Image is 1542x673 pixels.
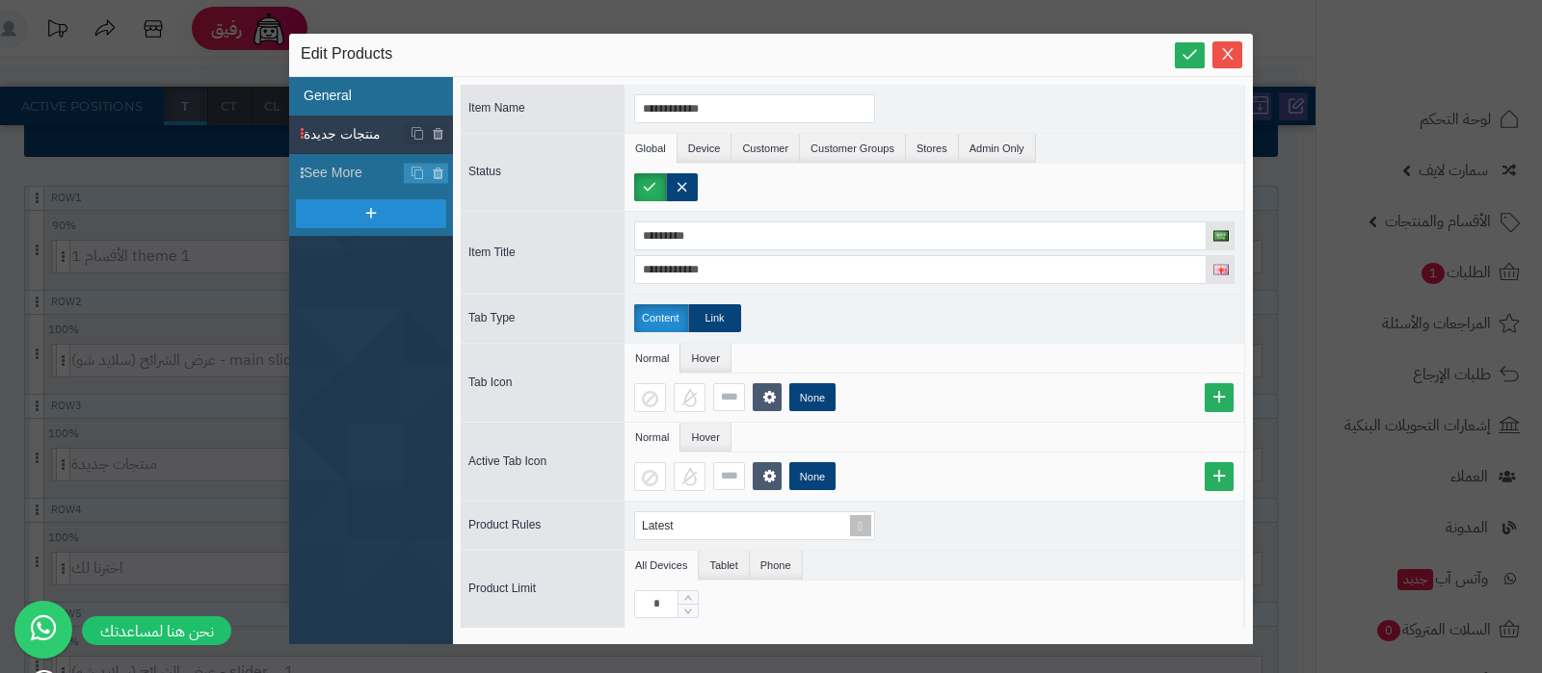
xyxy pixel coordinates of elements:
[750,551,803,580] li: Phone
[468,246,516,259] span: Item Title
[1213,230,1229,241] img: العربية
[625,423,680,452] li: Normal
[304,163,405,183] span: See More
[468,582,536,595] span: Product Limit
[625,344,680,373] li: Normal
[1212,41,1242,68] button: Close
[634,304,688,332] label: Content
[625,551,699,580] li: All Devices
[789,383,836,411] label: None
[678,604,698,617] span: Decrease Value
[625,134,678,163] li: Global
[680,344,731,373] li: Hover
[731,134,800,163] li: Customer
[1213,264,1229,274] img: English
[642,519,674,532] span: Latest
[468,165,501,178] span: Status
[468,101,525,115] span: Item Name
[959,134,1036,163] li: Admin Only
[680,423,731,452] li: Hover
[699,551,749,580] li: Tablet
[468,375,512,389] span: Tab Icon
[800,134,906,163] li: Customer Groups
[468,311,515,324] span: Tab Type
[906,134,959,163] li: Stores
[789,462,836,490] label: None
[688,304,741,332] label: Link
[678,591,698,605] span: Increase Value
[301,43,392,66] span: Edit Products
[678,134,732,163] li: Device
[468,454,546,468] span: Active Tab Icon
[289,77,453,116] li: General
[304,124,405,144] span: منتجات جديدة
[468,518,541,531] span: Product Rules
